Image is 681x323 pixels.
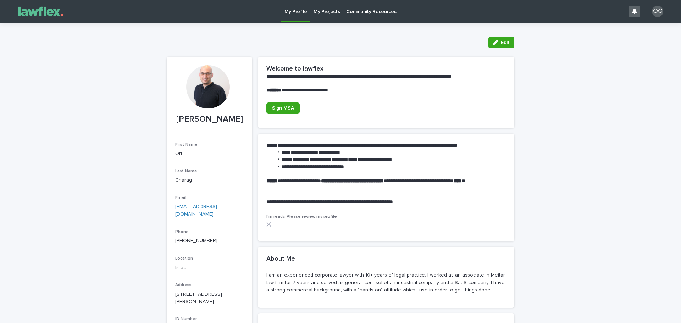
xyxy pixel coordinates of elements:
[272,106,294,111] span: Sign MSA
[266,102,300,114] a: Sign MSA
[175,150,244,157] p: Ori
[175,114,244,124] p: [PERSON_NAME]
[175,169,197,173] span: Last Name
[175,264,244,272] p: Israel
[175,204,217,217] a: [EMAIL_ADDRESS][DOMAIN_NAME]
[175,127,241,133] p: -
[175,291,244,306] p: [STREET_ADDRESS][PERSON_NAME]
[175,177,244,184] p: Charag
[266,255,295,263] h2: About Me
[266,215,337,219] span: I'm ready. Please review my profile
[175,230,189,234] span: Phone
[652,6,663,17] div: OC
[501,40,510,45] span: Edit
[175,237,244,245] p: [PHONE_NUMBER]
[175,256,193,261] span: Location
[266,272,506,294] p: I am an experienced corporate lawyer with 10+ years of legal practice. I worked as an associate i...
[175,196,186,200] span: Email
[266,65,323,73] h2: Welcome to lawflex
[488,37,514,48] button: Edit
[14,4,67,18] img: Gnvw4qrBSHOAfo8VMhG6
[175,317,197,321] span: ID Number
[175,283,192,287] span: Address
[175,143,198,147] span: First Name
